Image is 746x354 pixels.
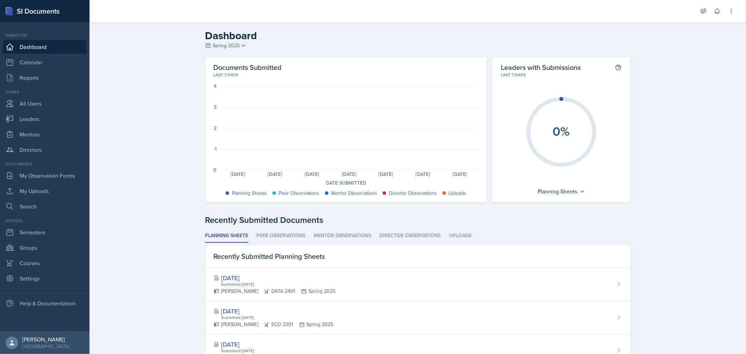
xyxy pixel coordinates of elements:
[279,190,319,197] div: Peer Observations
[3,55,87,69] a: Calendar
[215,147,217,151] div: 1
[501,63,581,72] h2: Leaders with Submissions
[331,172,368,177] div: [DATE]
[205,214,631,226] div: Recently Submitted Documents
[214,63,478,72] h2: Documents Submitted
[3,218,87,224] div: School
[331,190,377,197] div: Mentor Observations
[449,190,467,197] div: Uploads
[22,336,70,343] div: [PERSON_NAME]
[3,271,87,285] a: Settings
[221,281,336,288] div: Submitted [DATE]
[213,42,240,49] span: Spring 2025
[214,84,217,88] div: 4
[3,32,87,38] div: Director
[3,97,87,111] a: All Users
[3,199,87,213] a: Search
[214,273,336,283] div: [DATE]
[3,40,87,54] a: Dashboard
[214,168,217,172] div: 0
[389,190,437,197] div: Director Observations
[449,229,472,243] li: Uploads
[221,314,334,321] div: Submitted [DATE]
[534,186,589,197] div: Planning Sheets
[3,89,87,95] div: Users
[205,246,631,268] div: Recently Submitted Planning Sheets
[3,112,87,126] a: Leaders
[3,225,87,239] a: Semesters
[214,179,478,187] div: Date Submitted
[205,29,631,42] h2: Dashboard
[553,122,570,140] text: 0%
[205,229,248,243] li: Planning Sheets
[314,229,371,243] li: Mentor Observations
[441,172,478,177] div: [DATE]
[3,161,87,167] div: Documents
[3,241,87,255] a: Groups
[205,301,631,334] a: [DATE] Submitted [DATE] [PERSON_NAME]ECO 2301Spring 2025
[368,172,405,177] div: [DATE]
[214,288,336,295] div: [PERSON_NAME] DATA 2401 Spring 2025
[501,72,622,78] div: Last 7 days
[404,172,441,177] div: [DATE]
[232,190,267,197] div: Planning Sheets
[220,172,257,177] div: [DATE]
[3,71,87,85] a: Reports
[3,127,87,141] a: Mentors
[221,348,336,354] div: Submitted [DATE]
[214,72,478,78] div: Last 7 days
[214,105,217,109] div: 3
[380,229,441,243] li: Director Observations
[3,143,87,157] a: Directors
[293,172,331,177] div: [DATE]
[205,268,631,301] a: [DATE] Submitted [DATE] [PERSON_NAME]DATA 2401Spring 2025
[3,169,87,183] a: My Observation Forms
[3,256,87,270] a: Courses
[214,126,217,130] div: 2
[3,184,87,198] a: My Uploads
[214,306,334,316] div: [DATE]
[257,229,306,243] li: Peer Observations
[214,321,334,328] div: [PERSON_NAME] ECO 2301 Spring 2025
[256,172,293,177] div: [DATE]
[22,343,70,350] div: [GEOGRAPHIC_DATA]
[3,296,87,310] div: Help & Documentation
[214,340,336,349] div: [DATE]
